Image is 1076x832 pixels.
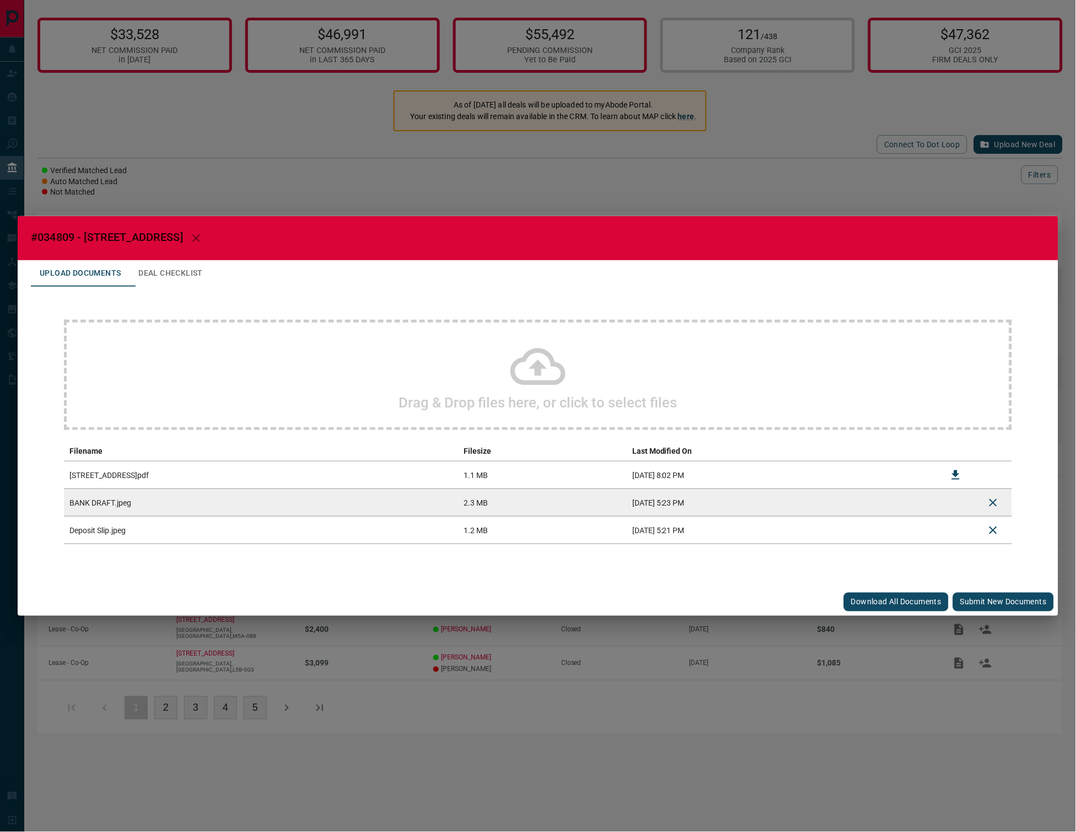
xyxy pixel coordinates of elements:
td: Deposit Slip.jpeg [64,517,459,544]
h2: Drag & Drop files here, or click to select files [399,394,677,411]
th: delete file action column [975,441,1012,461]
td: [DATE] 8:02 PM [627,461,937,489]
td: 2.3 MB [459,489,627,517]
button: Download All Documents [844,593,949,611]
td: BANK DRAFT.jpeg [64,489,459,517]
button: Delete [980,517,1007,544]
th: download action column [937,441,975,461]
td: [STREET_ADDRESS]pdf [64,461,459,489]
th: Filesize [459,441,627,461]
button: Deal Checklist [130,260,212,287]
th: Filename [64,441,459,461]
div: Drag & Drop files here, or click to select files [64,320,1012,430]
td: 1.2 MB [459,517,627,544]
th: Last Modified On [627,441,937,461]
td: 1.1 MB [459,461,627,489]
button: Download [943,462,969,489]
td: [DATE] 5:21 PM [627,517,937,544]
button: Delete [980,490,1007,516]
button: Submit new documents [953,593,1054,611]
span: #034809 - [STREET_ADDRESS] [31,230,183,244]
button: Upload Documents [31,260,130,287]
td: [DATE] 5:23 PM [627,489,937,517]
